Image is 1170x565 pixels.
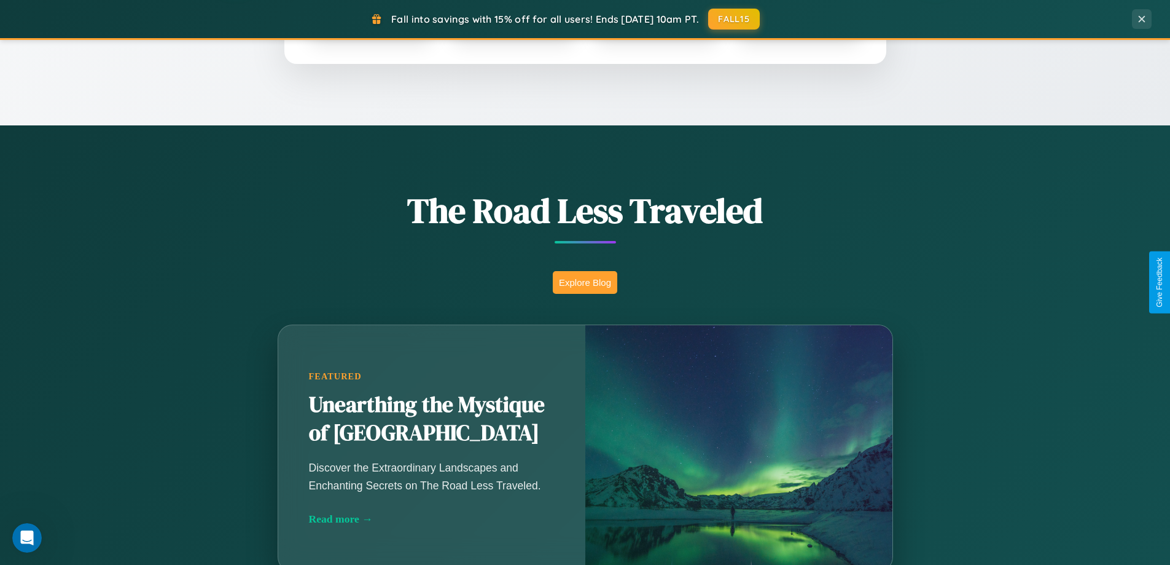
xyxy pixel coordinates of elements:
div: Read more → [309,513,555,526]
button: Explore Blog [553,271,617,294]
iframe: Intercom live chat [12,523,42,553]
h1: The Road Less Traveled [217,187,954,234]
div: Give Feedback [1155,258,1164,307]
div: Featured [309,371,555,382]
h2: Unearthing the Mystique of [GEOGRAPHIC_DATA] [309,391,555,448]
button: FALL15 [708,9,760,30]
span: Fall into savings with 15% off for all users! Ends [DATE] 10am PT. [391,13,699,25]
p: Discover the Extraordinary Landscapes and Enchanting Secrets on The Road Less Traveled. [309,459,555,494]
